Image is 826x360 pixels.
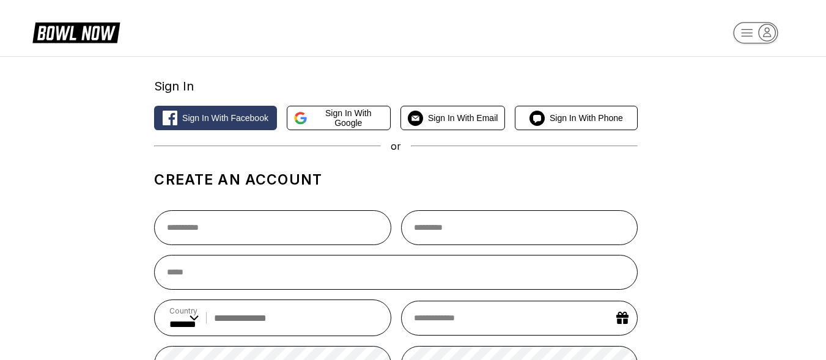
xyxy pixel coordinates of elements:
[400,106,505,130] button: Sign in with Email
[287,106,391,130] button: Sign in with Google
[154,140,637,152] div: or
[154,106,276,130] button: Sign in with Facebook
[312,108,384,128] span: Sign in with Google
[515,106,638,130] button: Sign in with Phone
[182,113,268,123] span: Sign in with Facebook
[154,79,637,94] div: Sign In
[428,113,498,123] span: Sign in with Email
[154,171,637,188] h1: Create an account
[169,306,199,315] label: Country
[550,113,623,123] span: Sign in with Phone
